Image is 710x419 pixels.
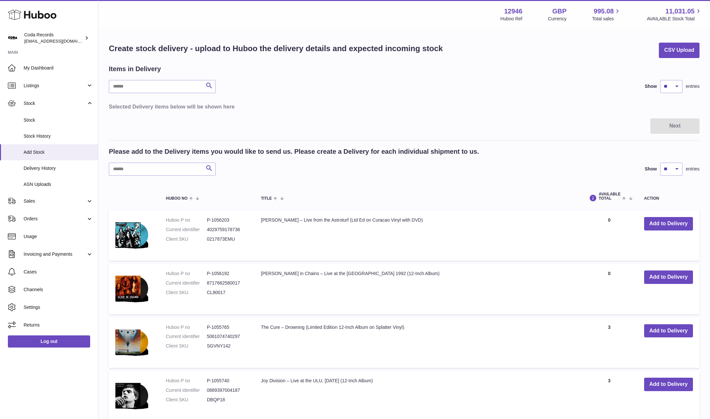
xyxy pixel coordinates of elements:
[254,210,581,261] td: [PERSON_NAME] – Live from the Astroturf (Ltd Ed on Curacao Vinyl with DVD)
[24,117,93,123] span: Stock
[24,38,96,44] span: [EMAIL_ADDRESS][DOMAIN_NAME]
[115,217,148,252] img: Alice Cooper – Live from the Astroturf (Ltd Ed on Curacao Vinyl with DVD)
[659,43,700,58] button: CSV Upload
[109,43,443,54] h1: Create stock delivery - upload to Huboo the delivery details and expected incoming stock
[644,217,693,230] button: Add to Delivery
[665,7,695,16] span: 11,031.05
[592,7,621,22] a: 995.08 Total sales
[166,343,207,349] dt: Client SKU
[599,192,621,201] span: AVAILABLE Total
[24,304,93,310] span: Settings
[24,165,93,171] span: Delivery History
[647,7,702,22] a: 11,031.05 AVAILABLE Stock Total
[207,236,248,242] dd: 0217873EMU
[109,147,479,156] h2: Please add to the Delivery items you would like to send us. Please create a Delivery for each ind...
[24,149,93,155] span: Add Stock
[166,270,207,277] dt: Huboo P no
[24,181,93,188] span: ASN Uploads
[254,264,581,314] td: [PERSON_NAME] in Chains – Live at the [GEOGRAPHIC_DATA] 1992 (12-Inch Album)
[548,16,567,22] div: Currency
[115,270,148,306] img: Alice in Chains – Live at the Palladium Hollywood 1992 (12-Inch Album)
[24,233,93,240] span: Usage
[207,270,248,277] dd: P-1056192
[207,343,248,349] dd: SGVNY142
[644,378,693,391] button: Add to Delivery
[24,287,93,293] span: Channels
[166,387,207,393] dt: Current identifier
[166,227,207,233] dt: Current identifier
[24,198,86,204] span: Sales
[645,166,657,172] label: Show
[166,333,207,340] dt: Current identifier
[115,324,148,360] img: The Cure – Drowning (Limited Edition 12-Inch Album on Splatter Vinyl)
[24,32,83,44] div: Coda Records
[166,397,207,403] dt: Client SKU
[8,33,18,43] img: haz@pcatmedia.com
[686,166,700,172] span: entries
[24,216,86,222] span: Orders
[166,217,207,223] dt: Huboo P no
[24,83,86,89] span: Listings
[581,264,637,314] td: 0
[207,280,248,286] dd: 8717662580017
[207,217,248,223] dd: P-1056203
[24,269,93,275] span: Cases
[645,83,657,90] label: Show
[647,16,702,22] span: AVAILABLE Stock Total
[166,280,207,286] dt: Current identifier
[109,103,700,110] h3: Selected Delivery items below will be shown here
[581,318,637,368] td: 3
[24,251,86,257] span: Invoicing and Payments
[207,289,248,296] dd: CL80017
[552,7,566,16] strong: GBP
[581,210,637,261] td: 0
[207,333,248,340] dd: 5061074740297
[109,65,161,73] h2: Items in Delivery
[166,378,207,384] dt: Huboo P no
[207,227,248,233] dd: 4029759178736
[24,65,93,71] span: My Dashboard
[24,133,93,139] span: Stock History
[594,7,614,16] span: 995.08
[254,318,581,368] td: The Cure – Drowning (Limited Edition 12-Inch Album on Splatter Vinyl)
[24,322,93,328] span: Returns
[115,378,148,413] img: Joy Division – Live at the ULU, 8 February 1980 (12-Inch Album)
[166,324,207,330] dt: Huboo P no
[8,335,90,347] a: Log out
[207,324,248,330] dd: P-1055765
[501,16,523,22] div: Huboo Ref
[24,100,86,107] span: Stock
[686,83,700,90] span: entries
[166,196,187,201] span: Huboo no
[504,7,523,16] strong: 12946
[644,196,693,201] div: Action
[644,270,693,284] button: Add to Delivery
[166,236,207,242] dt: Client SKU
[261,196,272,201] span: Title
[207,387,248,393] dd: 0889397004187
[207,378,248,384] dd: P-1055740
[592,16,621,22] span: Total sales
[166,289,207,296] dt: Client SKU
[207,397,248,403] dd: DBQP18
[644,324,693,338] button: Add to Delivery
